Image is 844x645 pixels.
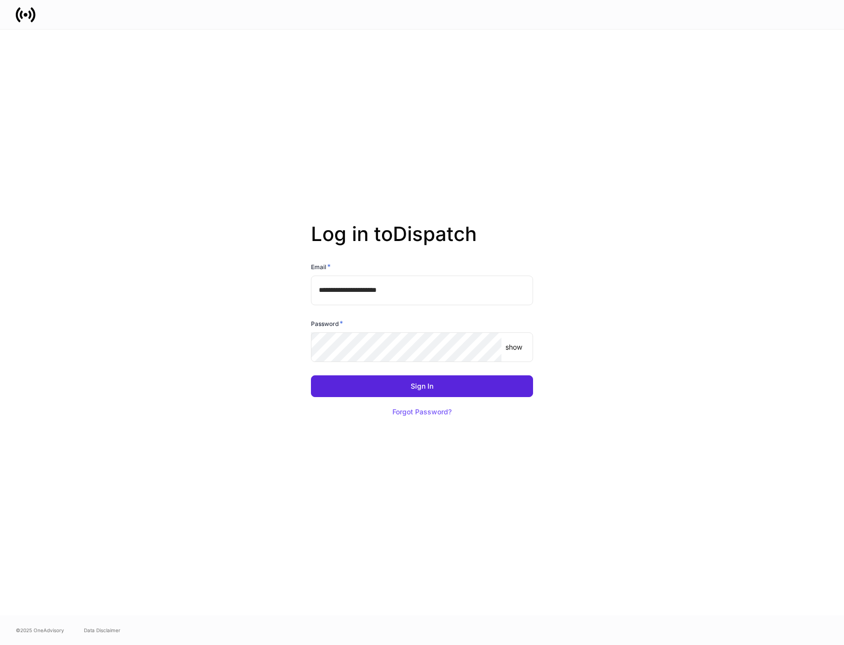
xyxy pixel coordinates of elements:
button: Sign In [311,375,533,397]
a: Data Disclaimer [84,626,120,634]
span: © 2025 OneAdvisory [16,626,64,634]
h6: Password [311,319,343,328]
h2: Log in to Dispatch [311,222,533,262]
h6: Email [311,262,331,272]
div: Sign In [411,383,433,390]
p: show [505,342,522,352]
button: Forgot Password? [380,401,464,423]
div: Forgot Password? [392,408,452,415]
